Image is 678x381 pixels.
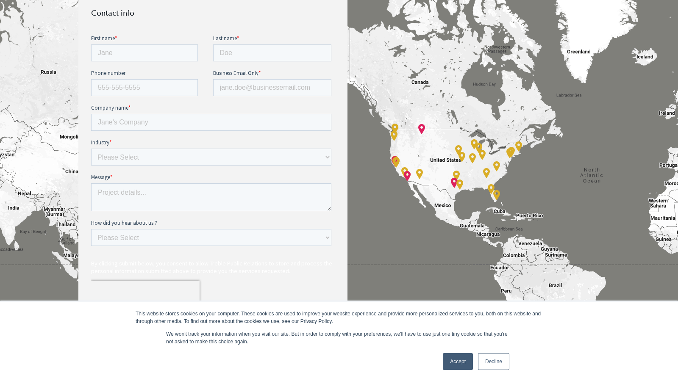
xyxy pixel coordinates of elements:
input: jane.doe@businessemail.com [122,45,241,62]
iframe: Form 0 [91,34,335,354]
a: Accept [443,353,473,370]
span: Business Email Only [122,35,167,42]
h3: Contact info [91,10,335,17]
div: This website stores cookies on your computer. These cookies are used to improve your website expe... [136,310,542,325]
a: Decline [478,353,509,370]
p: We won't track your information when you visit our site. But in order to comply with your prefere... [166,330,512,345]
